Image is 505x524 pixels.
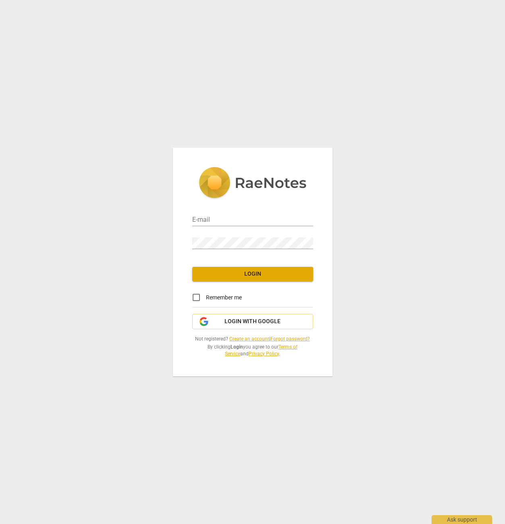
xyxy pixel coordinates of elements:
b: Login [231,344,243,350]
span: Login [199,270,307,278]
span: Login with Google [224,318,281,326]
span: By clicking you agree to our and . [192,344,313,357]
span: Remember me [206,293,242,302]
a: Privacy Policy [249,351,279,357]
button: Login with Google [192,314,313,329]
a: Forgot password? [270,336,310,342]
a: Create an account [229,336,269,342]
button: Login [192,267,313,281]
a: Terms of Service [225,344,297,357]
img: 5ac2273c67554f335776073100b6d88f.svg [199,167,307,200]
span: Not registered? | [192,336,313,342]
div: Ask support [432,515,492,524]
